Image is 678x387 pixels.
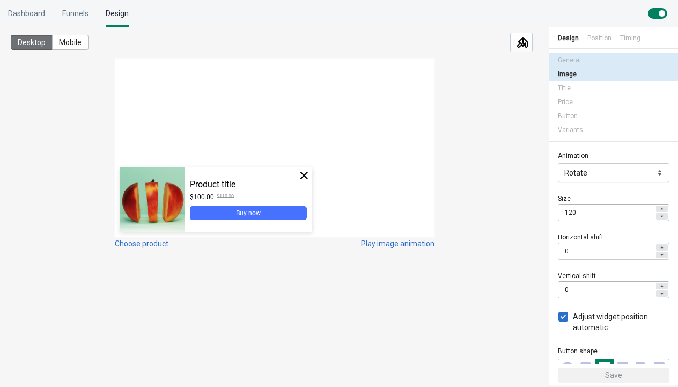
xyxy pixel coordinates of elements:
[18,38,46,47] span: Desktop
[115,239,168,248] button: Choose product
[558,123,669,137] div: Variants
[558,271,669,281] label: Vertical shift
[558,193,669,204] label: Size
[59,38,82,47] span: Mobile
[361,239,434,248] button: Play image animation
[115,59,434,237] iframe: widget
[558,232,669,243] label: Horizontal shift
[558,81,669,95] div: Title
[558,346,598,356] label: Button shape
[121,151,146,158] div: Buy now
[558,150,588,161] label: Animation
[52,35,89,50] button: Mobile
[558,67,669,81] div: Image
[587,27,611,49] div: Position
[558,95,669,109] div: Price
[558,53,669,67] div: General
[11,35,53,50] button: Desktop
[558,109,669,123] div: Button
[573,311,669,333] span: Adjust widget position automatic
[620,27,640,49] div: Timing
[558,27,579,49] div: Design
